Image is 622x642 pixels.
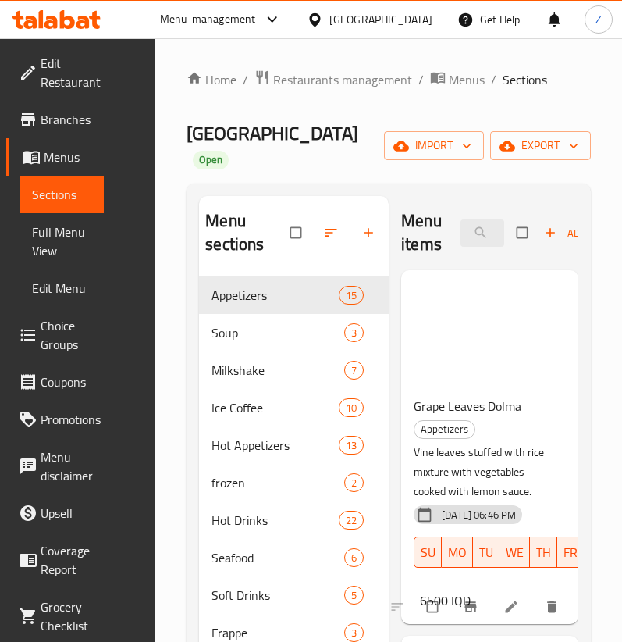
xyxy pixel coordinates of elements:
[281,218,314,248] span: Select all sections
[490,131,591,160] button: export
[41,110,91,129] span: Branches
[41,448,93,485] span: Menu disclaimer
[345,326,363,341] span: 3
[344,473,364,492] div: items
[530,537,557,568] button: TH
[414,420,474,438] span: Appetizers
[503,70,547,89] span: Sections
[453,590,491,624] button: Branch-specific-item
[506,541,524,564] span: WE
[384,131,484,160] button: import
[187,70,236,89] a: Home
[401,209,442,256] h2: Menu items
[32,279,91,298] span: Edit Menu
[595,11,602,28] span: Z
[339,511,364,530] div: items
[211,361,344,380] span: Milkshake
[41,597,91,635] span: Grocery Checklist
[507,218,540,248] span: Select section
[41,54,101,91] span: Edit Restaurant
[211,323,344,342] span: Soup
[211,473,344,492] span: frozen
[345,363,363,378] span: 7
[160,10,256,29] div: Menu-management
[205,209,290,256] h2: Menu sections
[211,286,339,305] div: Appetizers
[199,276,389,314] div: Appetizers15
[339,398,364,417] div: items
[6,438,105,494] a: Menu disclaimer
[6,494,104,532] a: Upsell
[414,537,442,568] button: SU
[6,401,113,438] a: Promotions
[32,223,91,260] span: Full Menu View
[460,219,504,247] input: search
[414,443,553,501] p: Vine leaves stuffed with rice mixture with vegetables cooked with lemon sauce.
[339,438,363,453] span: 13
[329,11,432,28] div: [GEOGRAPHIC_DATA]
[473,537,499,568] button: TU
[344,361,364,380] div: items
[193,151,229,169] div: Open
[479,541,493,564] span: TU
[199,539,389,576] div: Seafood6
[41,373,91,391] span: Coupons
[211,436,339,455] div: Hot Appetizers
[6,532,104,588] a: Coverage Report
[418,70,424,89] li: /
[314,216,351,250] span: Sort sections
[211,586,344,605] span: Soft Drinks
[254,70,412,90] a: Restaurants management
[211,623,344,642] div: Frappe
[345,626,363,640] span: 3
[414,420,475,439] div: Appetizers
[199,426,389,464] div: Hot Appetizers13
[339,401,363,416] span: 10
[449,70,485,89] span: Menus
[344,323,364,342] div: items
[41,410,101,429] span: Promotions
[339,288,363,303] span: 15
[41,541,91,579] span: Coverage Report
[211,398,339,417] span: Ice Coffee
[540,221,590,245] button: Add
[187,116,358,151] span: [GEOGRAPHIC_DATA]
[339,436,364,455] div: items
[503,136,578,155] span: export
[20,176,104,213] a: Sections
[345,551,363,565] span: 6
[396,136,471,155] span: import
[503,599,522,615] a: Edit menu item
[535,590,572,624] button: delete
[32,185,91,204] span: Sections
[491,70,496,89] li: /
[345,588,363,603] span: 5
[499,537,530,568] button: WE
[339,513,363,528] span: 22
[199,351,389,389] div: Milkshake7
[6,307,104,363] a: Choice Groups
[211,548,344,567] div: Seafood
[199,576,389,614] div: Soft Drinks5
[435,508,522,523] span: [DATE] 06:46 PM
[6,45,113,101] a: Edit Restaurant
[187,70,591,90] nav: breadcrumb
[273,70,412,89] span: Restaurants management
[243,70,248,89] li: /
[6,138,104,176] a: Menus
[421,541,435,564] span: SU
[199,464,389,501] div: frozen2
[6,101,104,138] a: Branches
[442,537,473,568] button: MO
[211,511,339,530] div: Hot Drinks
[351,216,389,250] button: Add section
[430,70,485,90] a: Menus
[20,269,104,307] a: Edit Menu
[41,316,91,354] span: Choice Groups
[448,541,467,564] span: MO
[344,548,364,567] div: items
[544,224,586,242] span: Add
[199,314,389,351] div: Soup3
